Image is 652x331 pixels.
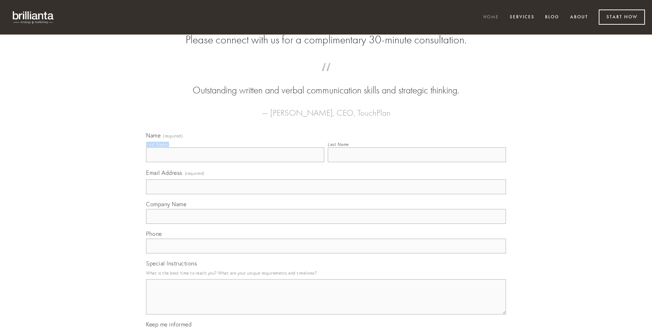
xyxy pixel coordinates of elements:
[146,33,506,47] h2: Please connect with us for a complimentary 30-minute consultation.
[7,7,60,27] img: brillianta - research, strategy, marketing
[146,142,168,147] div: First Name
[146,268,506,278] p: What is the best time to reach you? What are your unique requirements and timelines?
[157,70,495,97] blockquote: Outstanding written and verbal communication skills and strategic thinking.
[146,260,197,267] span: Special Instructions
[505,12,539,23] a: Services
[163,134,183,138] span: (required)
[541,12,564,23] a: Blog
[146,230,162,237] span: Phone
[146,321,192,328] span: Keep me informed
[146,201,186,208] span: Company Name
[157,70,495,84] span: “
[479,12,503,23] a: Home
[146,169,182,176] span: Email Address
[157,97,495,120] figcaption: — [PERSON_NAME], CEO, TouchPlan
[566,12,593,23] a: About
[185,168,205,178] span: (required)
[599,10,645,25] a: Start Now
[146,132,161,139] span: Name
[328,142,349,147] div: Last Name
